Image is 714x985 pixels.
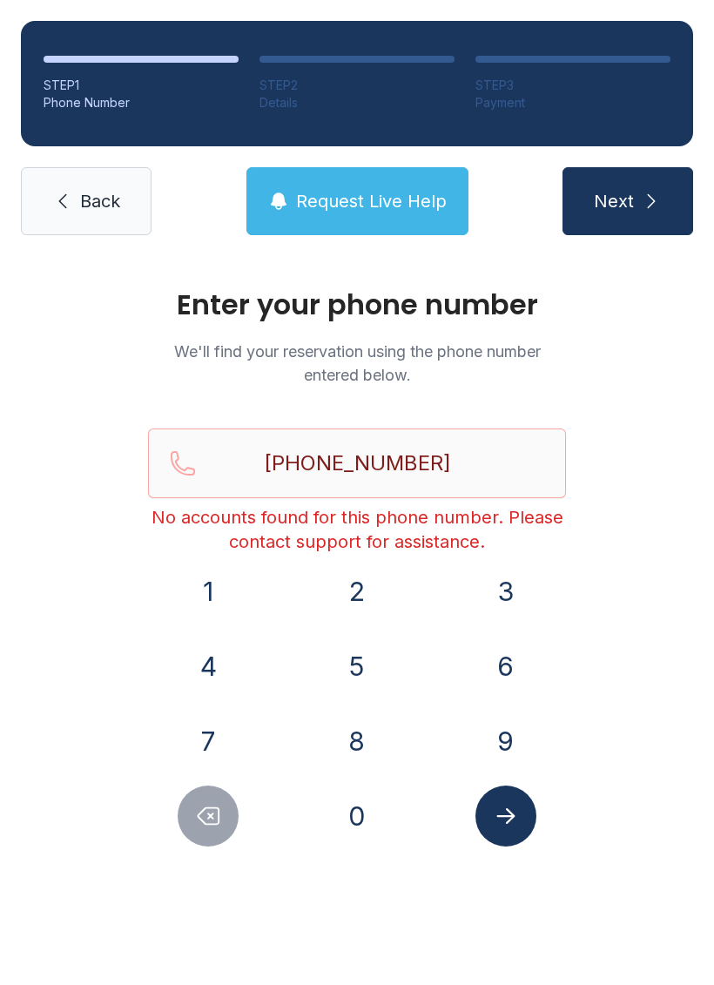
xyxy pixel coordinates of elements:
span: Request Live Help [296,189,447,213]
button: Delete number [178,786,239,847]
div: STEP 3 [475,77,670,94]
input: Reservation phone number [148,428,566,498]
div: Phone Number [44,94,239,111]
button: 5 [327,636,387,697]
span: Next [594,189,634,213]
button: 7 [178,711,239,772]
button: 9 [475,711,536,772]
div: Payment [475,94,670,111]
p: We'll find your reservation using the phone number entered below. [148,340,566,387]
div: Details [259,94,455,111]
button: 4 [178,636,239,697]
h1: Enter your phone number [148,291,566,319]
button: 3 [475,561,536,622]
button: Submit lookup form [475,786,536,847]
div: No accounts found for this phone number. Please contact support for assistance. [148,505,566,554]
div: STEP 2 [259,77,455,94]
button: 1 [178,561,239,622]
div: STEP 1 [44,77,239,94]
button: 2 [327,561,387,622]
button: 0 [327,786,387,847]
button: 8 [327,711,387,772]
span: Back [80,189,120,213]
button: 6 [475,636,536,697]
